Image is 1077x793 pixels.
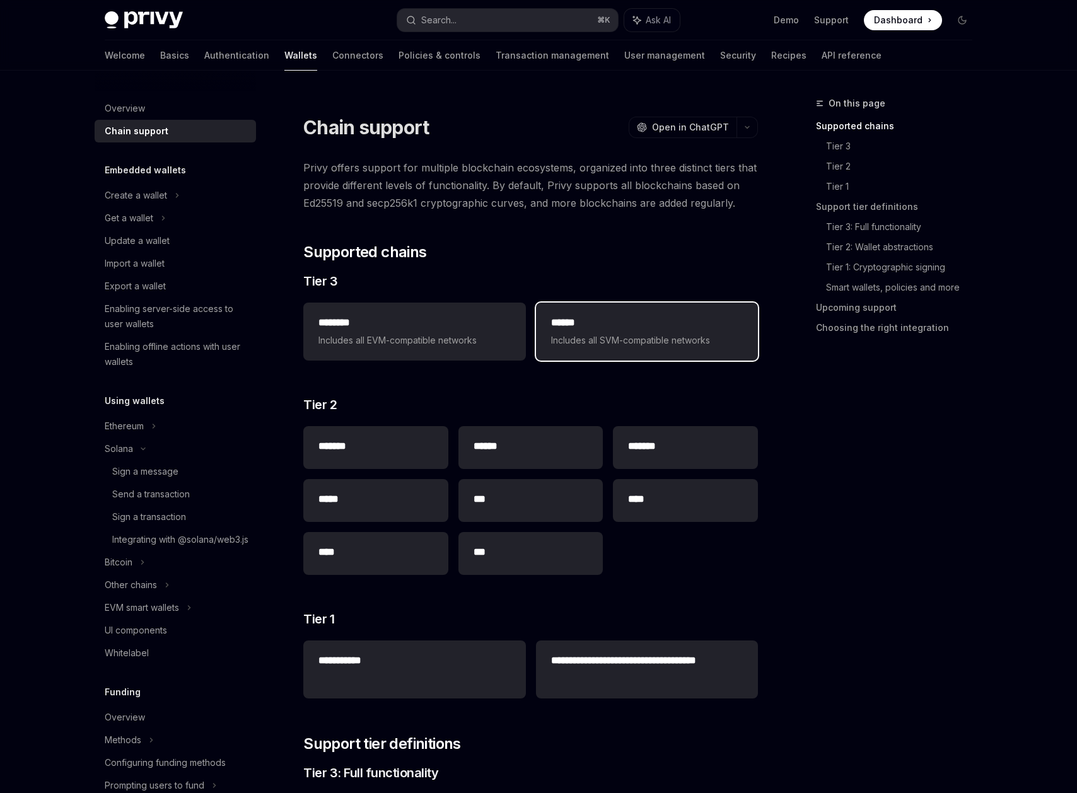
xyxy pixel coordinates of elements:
[105,211,153,226] div: Get a wallet
[829,96,885,111] span: On this page
[826,257,982,277] a: Tier 1: Cryptographic signing
[105,188,167,203] div: Create a wallet
[105,645,149,661] div: Whitelabel
[646,14,671,26] span: Ask AI
[952,10,972,30] button: Toggle dark mode
[95,298,256,335] a: Enabling server-side access to user wallets
[95,642,256,664] a: Whitelabel
[105,577,157,593] div: Other chains
[303,610,334,628] span: Tier 1
[105,685,141,700] h5: Funding
[95,275,256,298] a: Export a wallet
[826,136,982,156] a: Tier 3
[816,298,982,318] a: Upcoming support
[303,159,758,212] span: Privy offers support for multiple blockchain ecosystems, organized into three distinct tiers that...
[826,217,982,237] a: Tier 3: Full functionality
[303,764,438,782] span: Tier 3: Full functionality
[105,256,165,271] div: Import a wallet
[95,619,256,642] a: UI components
[95,120,256,142] a: Chain support
[284,40,317,71] a: Wallets
[95,229,256,252] a: Update a wallet
[826,277,982,298] a: Smart wallets, policies and more
[105,101,145,116] div: Overview
[105,339,248,369] div: Enabling offline actions with user wallets
[397,9,618,32] button: Search...⌘K
[816,197,982,217] a: Support tier definitions
[105,778,204,793] div: Prompting users to fund
[105,419,144,434] div: Ethereum
[814,14,849,26] a: Support
[822,40,882,71] a: API reference
[864,10,942,30] a: Dashboard
[95,252,256,275] a: Import a wallet
[105,732,141,748] div: Methods
[105,124,168,139] div: Chain support
[105,279,166,294] div: Export a wallet
[105,623,167,638] div: UI components
[112,509,186,524] div: Sign a transaction
[105,301,248,332] div: Enabling server-side access to user wallets
[112,532,248,547] div: Integrating with @solana/web3.js
[105,710,145,725] div: Overview
[160,40,189,71] a: Basics
[105,441,133,456] div: Solana
[332,40,383,71] a: Connectors
[874,14,923,26] span: Dashboard
[629,117,736,138] button: Open in ChatGPT
[105,555,132,570] div: Bitcoin
[774,14,799,26] a: Demo
[95,460,256,483] a: Sign a message
[303,116,429,139] h1: Chain support
[204,40,269,71] a: Authentication
[624,9,680,32] button: Ask AI
[95,506,256,528] a: Sign a transaction
[105,163,186,178] h5: Embedded wallets
[771,40,806,71] a: Recipes
[826,177,982,197] a: Tier 1
[95,483,256,506] a: Send a transaction
[105,11,183,29] img: dark logo
[720,40,756,71] a: Security
[95,335,256,373] a: Enabling offline actions with user wallets
[105,233,170,248] div: Update a wallet
[597,15,610,25] span: ⌘ K
[318,333,510,348] span: Includes all EVM-compatible networks
[551,333,743,348] span: Includes all SVM-compatible networks
[826,237,982,257] a: Tier 2: Wallet abstractions
[303,272,337,290] span: Tier 3
[112,464,178,479] div: Sign a message
[816,116,982,136] a: Supported chains
[399,40,480,71] a: Policies & controls
[816,318,982,338] a: Choosing the right integration
[303,242,426,262] span: Supported chains
[624,40,705,71] a: User management
[95,97,256,120] a: Overview
[303,303,525,361] a: **** ***Includes all EVM-compatible networks
[826,156,982,177] a: Tier 2
[536,303,758,361] a: **** *Includes all SVM-compatible networks
[95,706,256,729] a: Overview
[95,751,256,774] a: Configuring funding methods
[105,600,179,615] div: EVM smart wallets
[652,121,729,134] span: Open in ChatGPT
[105,40,145,71] a: Welcome
[303,396,337,414] span: Tier 2
[105,393,165,408] h5: Using wallets
[105,755,226,770] div: Configuring funding methods
[112,487,190,502] div: Send a transaction
[421,13,457,28] div: Search...
[303,734,461,754] span: Support tier definitions
[496,40,609,71] a: Transaction management
[95,528,256,551] a: Integrating with @solana/web3.js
